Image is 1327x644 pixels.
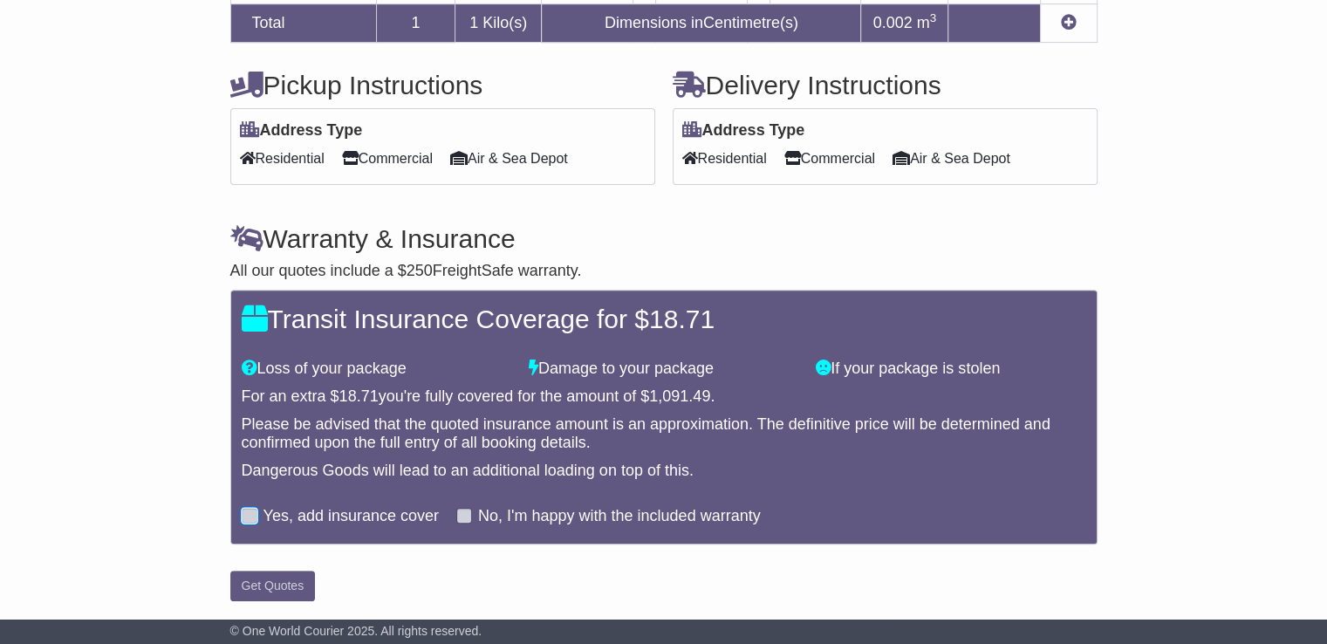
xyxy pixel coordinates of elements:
[240,145,325,172] span: Residential
[469,14,478,31] span: 1
[1061,14,1077,31] a: Add new item
[450,145,568,172] span: Air & Sea Depot
[478,507,761,526] label: No, I'm happy with the included warranty
[893,145,1010,172] span: Air & Sea Depot
[376,4,455,43] td: 1
[242,415,1086,453] div: Please be advised that the quoted insurance amount is an approximation. The definitive price will...
[230,262,1098,281] div: All our quotes include a $ FreightSafe warranty.
[649,387,710,405] span: 1,091.49
[930,11,937,24] sup: 3
[242,462,1086,481] div: Dangerous Goods will lead to an additional loading on top of this.
[807,360,1094,379] div: If your package is stolen
[240,121,363,140] label: Address Type
[230,71,655,99] h4: Pickup Instructions
[230,4,376,43] td: Total
[263,507,439,526] label: Yes, add insurance cover
[407,262,433,279] span: 250
[230,224,1098,253] h4: Warranty & Insurance
[242,305,1086,333] h4: Transit Insurance Coverage for $
[649,305,715,333] span: 18.71
[455,4,542,43] td: Kilo(s)
[233,360,520,379] div: Loss of your package
[682,145,767,172] span: Residential
[784,145,875,172] span: Commercial
[342,145,433,172] span: Commercial
[873,14,913,31] span: 0.002
[542,4,861,43] td: Dimensions in Centimetre(s)
[339,387,379,405] span: 18.71
[230,624,482,638] span: © One World Courier 2025. All rights reserved.
[242,387,1086,407] div: For an extra $ you're fully covered for the amount of $ .
[682,121,805,140] label: Address Type
[520,360,807,379] div: Damage to your package
[230,571,316,601] button: Get Quotes
[673,71,1098,99] h4: Delivery Instructions
[917,14,937,31] span: m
